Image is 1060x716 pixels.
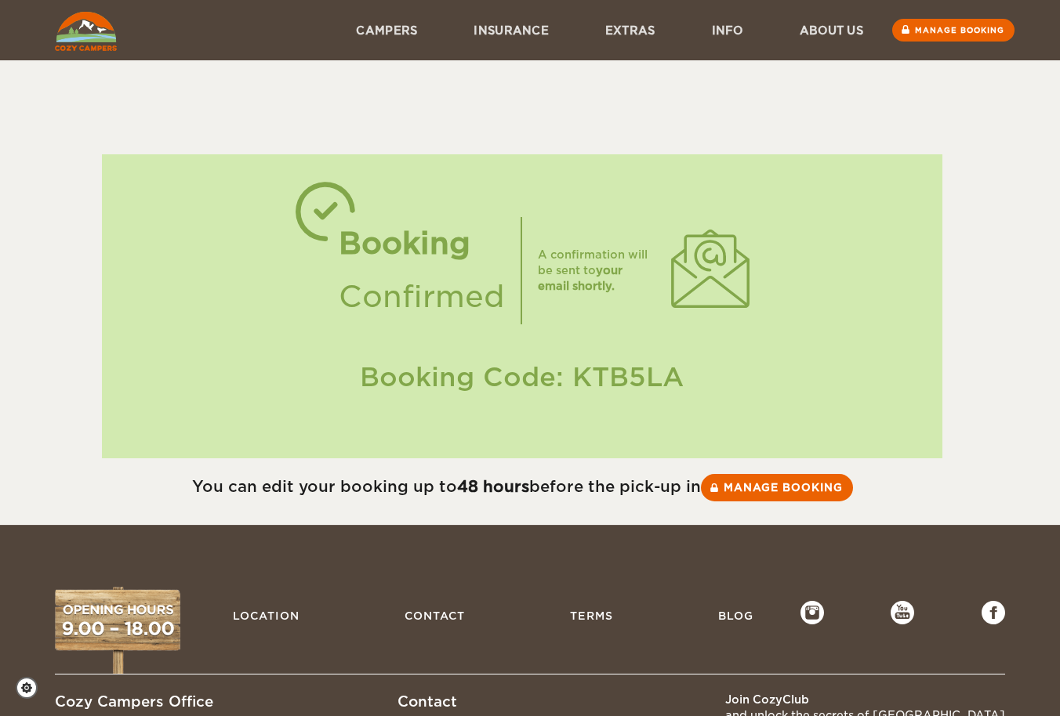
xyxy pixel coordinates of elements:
a: Manage booking [892,19,1015,42]
a: Location [225,601,307,631]
div: Booking [339,217,505,270]
a: Manage booking [701,474,853,501]
div: A confirmation will be sent to [538,247,655,294]
div: Join CozyClub [725,692,1005,707]
div: You can edit your booking up to before the pick-up in [55,474,989,501]
strong: 48 hours [457,477,529,496]
a: Terms [562,601,621,631]
div: Booking Code: KTB5LA [118,359,927,396]
div: Confirmed [339,270,505,324]
a: Contact [397,601,473,631]
img: Cozy Campers [55,12,117,51]
div: Contact [397,692,675,712]
div: Cozy Campers Office [55,692,344,712]
a: Blog [710,601,761,631]
a: Cookie settings [16,677,48,699]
